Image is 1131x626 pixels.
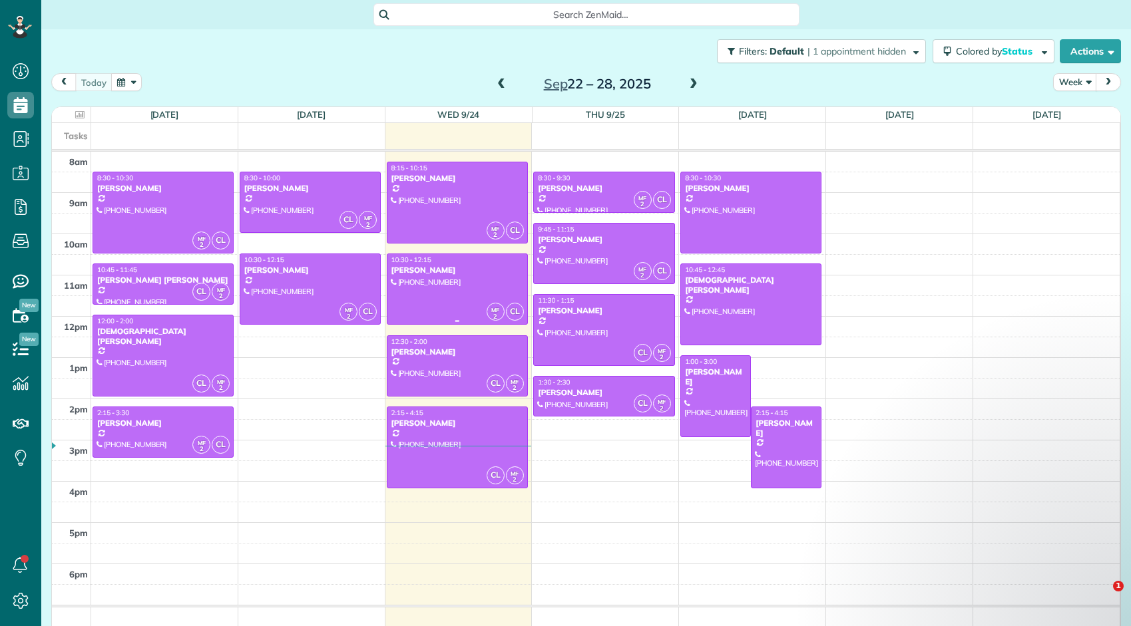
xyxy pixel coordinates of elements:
a: [DATE] [885,109,914,120]
button: Filters: Default | 1 appointment hidden [717,39,926,63]
div: [PERSON_NAME] [684,184,817,193]
div: [PERSON_NAME] [755,418,817,438]
span: | 1 appointment hidden [807,45,906,57]
small: 2 [212,382,229,394]
div: [PERSON_NAME] [391,347,524,357]
span: CL [634,344,652,362]
span: MF [658,398,666,405]
div: [PERSON_NAME] [684,367,747,387]
span: MF [198,235,206,242]
div: [PERSON_NAME] [PERSON_NAME] [97,275,230,285]
span: 2pm [69,404,88,414]
div: [PERSON_NAME] [391,174,524,183]
button: Actions [1060,39,1121,63]
span: 5pm [69,528,88,538]
span: New [19,299,39,312]
button: Colored byStatus [933,39,1054,63]
small: 2 [487,229,504,241]
small: 2 [193,443,210,456]
span: Colored by [956,45,1037,57]
button: Week [1053,73,1097,91]
span: MF [364,214,372,222]
span: CL [506,303,524,321]
span: CL [339,211,357,229]
span: MF [198,439,206,446]
span: MF [511,470,519,477]
button: next [1096,73,1121,91]
span: 1pm [69,363,88,373]
span: MF [491,225,499,232]
span: 12:00 - 2:00 [97,317,133,325]
span: 12pm [64,321,88,332]
small: 2 [359,219,376,232]
div: [PERSON_NAME] [537,388,670,397]
small: 2 [654,402,670,415]
span: MF [638,194,646,202]
span: CL [634,394,652,412]
span: Sep [544,75,568,92]
span: Filters: [739,45,767,57]
a: Wed 9/24 [437,109,480,120]
small: 2 [340,311,357,323]
span: 1 [1113,581,1124,591]
span: 8:15 - 10:15 [391,164,427,172]
span: CL [653,262,671,280]
span: 11am [64,280,88,291]
span: 6pm [69,569,88,579]
span: MF [345,306,353,313]
span: 9am [69,198,88,208]
span: 10:30 - 12:15 [391,255,431,264]
small: 2 [507,382,523,394]
div: [PERSON_NAME] [391,418,524,428]
span: 4pm [69,486,88,497]
span: 2:15 - 4:15 [756,408,788,417]
a: Filters: Default | 1 appointment hidden [710,39,926,63]
div: [DEMOGRAPHIC_DATA][PERSON_NAME] [684,275,817,295]
span: 9:45 - 11:15 [538,225,574,234]
button: prev [51,73,77,91]
small: 2 [634,269,651,282]
span: 8:30 - 10:00 [244,174,280,182]
a: [DATE] [1032,109,1061,120]
span: CL [192,283,210,301]
span: MF [638,265,646,273]
span: CL [359,303,377,321]
span: 1:30 - 2:30 [538,378,570,387]
small: 2 [654,351,670,364]
div: [PERSON_NAME] [244,184,377,193]
span: 10:45 - 12:45 [685,265,725,274]
small: 2 [507,474,523,486]
span: MF [491,306,499,313]
div: [DEMOGRAPHIC_DATA][PERSON_NAME] [97,327,230,346]
iframe: Intercom live chat [1086,581,1118,613]
h2: 22 – 28, 2025 [514,77,680,91]
div: [PERSON_NAME] [97,418,230,428]
span: Default [770,45,805,57]
a: [DATE] [738,109,767,120]
span: CL [192,375,210,392]
span: 10:45 - 11:45 [97,265,137,274]
div: [PERSON_NAME] [537,306,670,315]
span: CL [653,191,671,209]
div: [PERSON_NAME] [244,265,377,275]
span: 8am [69,156,88,167]
span: 10am [64,239,88,249]
span: MF [511,378,519,385]
small: 2 [193,239,210,251]
div: [PERSON_NAME] [537,184,670,193]
div: [PERSON_NAME] [391,265,524,275]
span: Tasks [64,130,88,141]
a: Thu 9/25 [586,109,625,120]
a: [DATE] [150,109,179,120]
span: 2:15 - 3:30 [97,408,129,417]
small: 2 [634,198,651,211]
span: 3pm [69,445,88,456]
span: MF [658,347,666,355]
span: New [19,333,39,346]
span: CL [212,232,230,249]
button: today [75,73,113,91]
span: 8:30 - 10:30 [97,174,133,182]
span: MF [217,378,225,385]
span: 8:30 - 10:30 [685,174,721,182]
small: 2 [212,290,229,303]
